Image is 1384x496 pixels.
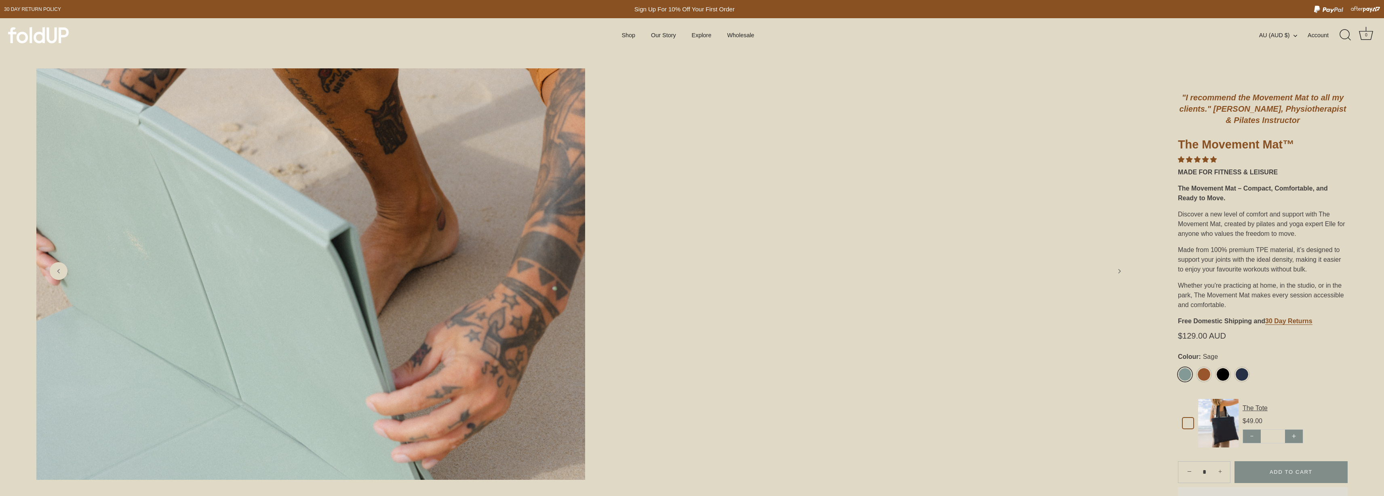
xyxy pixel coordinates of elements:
[1357,26,1375,44] a: Cart
[1259,32,1306,39] button: AU (AUD $)
[1243,403,1344,413] div: The Tote
[720,28,761,43] a: Wholesale
[1178,137,1348,155] h1: The Movement Mat™
[1265,318,1312,324] strong: 30 Day Returns
[1178,353,1348,360] label: Colour:
[1180,462,1197,480] a: −
[602,28,774,43] div: Primary navigation
[1235,367,1249,382] a: Midnight
[1198,399,1239,447] img: Default Title
[685,28,718,43] a: Explore
[1197,367,1211,382] a: Rust
[644,28,683,43] a: Our Story
[1110,262,1128,280] a: Next slide
[1234,461,1348,483] button: Add to Cart
[1178,156,1217,163] span: 4.86 stars
[1337,26,1355,44] a: Search
[1178,206,1348,242] div: Discover a new level of comfort and support with The Movement Mat, created by pilates and yoga ex...
[1178,333,1226,339] span: $129.00 AUD
[1308,30,1343,40] a: Account
[1178,367,1192,382] a: Sage
[1178,318,1265,324] strong: Free Domestic Shipping and
[1178,180,1348,206] div: The Movement Mat – Compact, Comfortable, and Ready to Move.
[1198,461,1211,483] input: Quantity
[1212,463,1230,481] a: +
[1265,318,1312,325] a: 30 Day Returns
[50,262,67,280] a: Previous slide
[1201,353,1218,360] span: Sage
[1180,93,1346,125] em: "I recommend the Movement Mat to all my clients." [PERSON_NAME], Physiotherapist & Pilates Instru...
[1178,242,1348,278] div: Made from 100% premium TPE material, it’s designed to support your joints with the ideal density,...
[1178,169,1278,176] strong: MADE FOR FITNESS & LEISURE
[1216,367,1230,382] a: Black
[615,28,642,43] a: Shop
[1243,418,1262,424] span: $49.00
[4,4,61,14] a: 30 day Return policy
[1362,31,1370,39] div: 0
[1178,278,1348,313] div: Whether you're practicing at home, in the studio, or in the park, The Movement Mat makes every se...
